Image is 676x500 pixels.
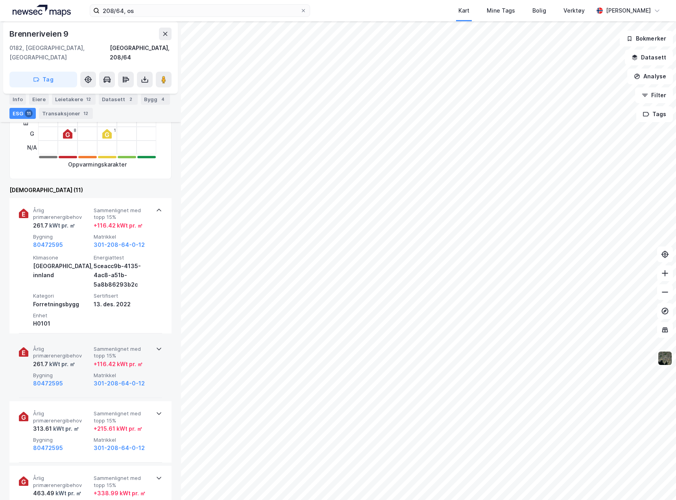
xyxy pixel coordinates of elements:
div: kWt pr. ㎡ [52,424,79,433]
div: ESG [9,108,36,119]
div: kWt pr. ㎡ [54,489,81,498]
div: 5ceacc9b-4135-4ac8-a51b-5a8b86293b2c [94,261,151,290]
span: Bygning [33,372,91,379]
button: 301-208-64-0-12 [94,443,145,453]
div: Bygg [141,94,170,105]
div: 2 [127,95,135,103]
span: Sammenlignet med topp 15% [94,346,151,359]
div: 463.49 [33,489,81,498]
div: + 116.42 kWt pr. ㎡ [94,221,143,230]
div: G [27,127,37,141]
div: 12 [85,95,92,103]
div: 1 [114,128,116,133]
div: Kart [458,6,469,15]
img: logo.a4113a55bc3d86da70a041830d287a7e.svg [13,5,71,17]
div: Forretningsbygg [33,300,91,309]
div: kWt pr. ㎡ [48,221,75,230]
div: Datasett [99,94,138,105]
span: Energiattest [94,254,151,261]
button: 301-208-64-0-12 [94,379,145,388]
button: Filter [635,87,673,103]
div: [PERSON_NAME] [606,6,651,15]
div: + 116.42 kWt pr. ㎡ [94,359,143,369]
span: Årlig primærenergibehov [33,346,91,359]
button: 301-208-64-0-12 [94,240,145,250]
span: Matrikkel [94,372,151,379]
button: 80472595 [33,240,63,250]
div: 12 [82,109,90,117]
div: 313.61 [33,424,79,433]
div: 0182, [GEOGRAPHIC_DATA], [GEOGRAPHIC_DATA] [9,43,110,62]
div: 4 [159,95,167,103]
div: 13. des. 2022 [94,300,151,309]
div: Mine Tags [487,6,515,15]
span: Årlig primærenergibehov [33,207,91,221]
span: Matrikkel [94,437,151,443]
div: [GEOGRAPHIC_DATA], 208/64 [110,43,172,62]
div: Eiere [29,94,49,105]
div: [GEOGRAPHIC_DATA], innland [33,261,91,280]
span: Bygning [33,437,91,443]
div: 11 [25,109,33,117]
div: Oppvarmingskarakter [68,160,127,169]
iframe: Chat Widget [637,462,676,500]
div: Leietakere [52,94,96,105]
div: + 338.99 kWt pr. ㎡ [94,489,146,498]
span: Bygning [33,233,91,240]
button: Datasett [625,50,673,65]
span: Kategori [33,293,91,299]
span: Enhet [33,312,91,319]
div: kWt pr. ㎡ [48,359,75,369]
span: Sammenlignet med topp 15% [94,207,151,221]
div: 8 [74,128,76,133]
div: H0101 [33,319,91,328]
button: Bokmerker [620,31,673,46]
span: Matrikkel [94,233,151,240]
button: Tag [9,72,77,87]
span: Årlig primærenergibehov [33,410,91,424]
button: 80472595 [33,379,63,388]
div: 261.7 [33,359,75,369]
img: 9k= [658,351,672,366]
button: 80472595 [33,443,63,453]
div: Bolig [532,6,546,15]
div: + 215.61 kWt pr. ㎡ [94,424,142,433]
div: Transaksjoner [39,108,93,119]
div: Brenneriveien 9 [9,28,70,40]
div: Kontrollprogram for chat [637,462,676,500]
div: N/A [27,141,37,154]
span: Årlig primærenergibehov [33,475,91,489]
input: Søk på adresse, matrikkel, gårdeiere, leietakere eller personer [100,5,300,17]
div: Info [9,94,26,105]
button: Tags [636,106,673,122]
span: Sammenlignet med topp 15% [94,475,151,489]
span: Sertifisert [94,293,151,299]
button: Analyse [627,69,673,84]
span: Sammenlignet med topp 15% [94,410,151,424]
span: Klimasone [33,254,91,261]
div: [DEMOGRAPHIC_DATA] (11) [9,185,172,195]
div: Verktøy [563,6,585,15]
div: 261.7 [33,221,75,230]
